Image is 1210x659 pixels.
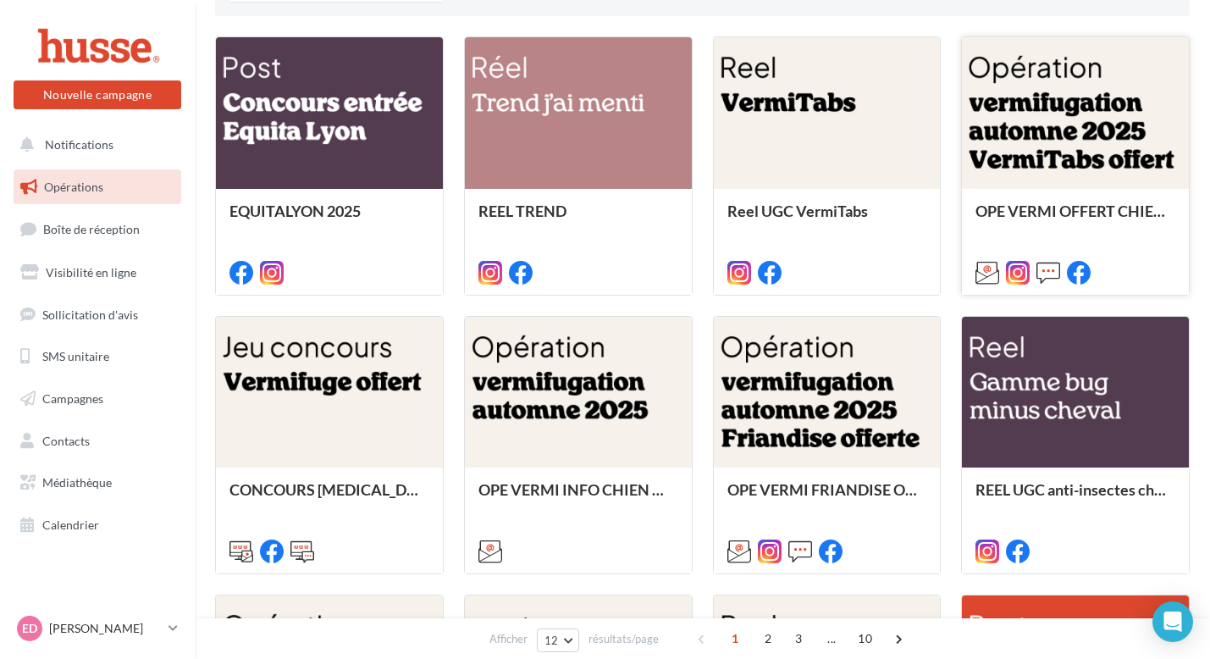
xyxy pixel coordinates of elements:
[14,80,181,109] button: Nouvelle campagne
[42,518,99,532] span: Calendrier
[22,620,37,637] span: ED
[42,391,103,406] span: Campagnes
[10,465,185,501] a: Médiathèque
[544,634,559,647] span: 12
[42,475,112,490] span: Médiathèque
[727,481,927,515] div: OPE VERMI FRIANDISE OFFERTE CHIEN CHAT AUTOMNE
[785,625,812,652] span: 3
[818,625,845,652] span: ...
[975,202,1175,236] div: OPE VERMI OFFERT CHIEN CHAT AUTOMNE
[10,339,185,374] a: SMS unitaire
[42,349,109,363] span: SMS unitaire
[851,625,879,652] span: 10
[489,631,528,647] span: Afficher
[229,202,429,236] div: EQUITALYON 2025
[43,222,140,236] span: Boîte de réception
[537,629,580,652] button: 12
[10,127,178,163] button: Notifications
[14,612,181,645] a: ED [PERSON_NAME]
[46,265,136,280] span: Visibilité en ligne
[229,481,429,515] div: CONCOURS [MEDICAL_DATA] OFFERT AUTOMNE 2025
[10,211,185,247] a: Boîte de réception
[10,169,185,205] a: Opérations
[45,137,113,152] span: Notifications
[49,620,162,637] p: [PERSON_NAME]
[975,481,1175,515] div: REEL UGC anti-insectes cheval
[1152,601,1193,642] div: Open Intercom Messenger
[727,202,927,236] div: Reel UGC VermiTabs
[588,631,659,647] span: résultats/page
[10,381,185,417] a: Campagnes
[42,434,90,448] span: Contacts
[754,625,782,652] span: 2
[478,202,678,236] div: REEL TREND
[721,625,749,652] span: 1
[478,481,678,515] div: OPE VERMI INFO CHIEN CHAT AUTOMNE
[44,180,103,194] span: Opérations
[10,297,185,333] a: Sollicitation d'avis
[10,507,185,543] a: Calendrier
[10,424,185,459] a: Contacts
[10,255,185,291] a: Visibilité en ligne
[42,307,138,321] span: Sollicitation d'avis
